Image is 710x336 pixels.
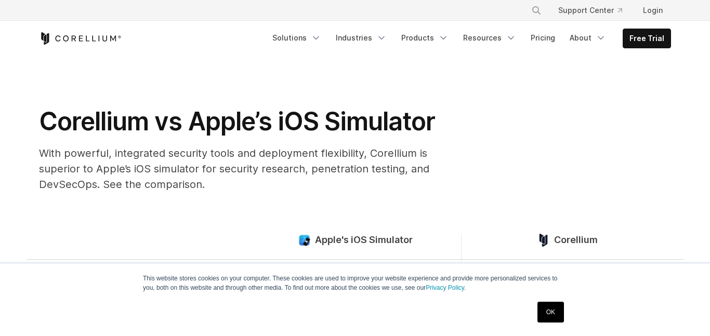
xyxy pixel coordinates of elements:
[623,29,670,48] a: Free Trial
[527,1,546,20] button: Search
[554,234,598,246] span: Corellium
[395,29,455,47] a: Products
[39,32,122,45] a: Corellium Home
[39,106,455,137] h1: Corellium vs Apple’s iOS Simulator
[537,302,564,322] a: OK
[457,29,522,47] a: Resources
[519,1,671,20] div: Navigation Menu
[315,234,413,246] span: Apple's iOS Simulator
[266,29,671,48] div: Navigation Menu
[524,29,561,47] a: Pricing
[550,1,630,20] a: Support Center
[330,29,393,47] a: Industries
[563,29,612,47] a: About
[298,234,311,247] img: compare_ios-simulator--large
[635,1,671,20] a: Login
[266,29,327,47] a: Solutions
[143,274,567,292] p: This website stores cookies on your computer. These cookies are used to improve your website expe...
[426,284,466,291] a: Privacy Policy.
[39,145,455,192] p: With powerful, integrated security tools and deployment flexibility, Corellium is superior to App...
